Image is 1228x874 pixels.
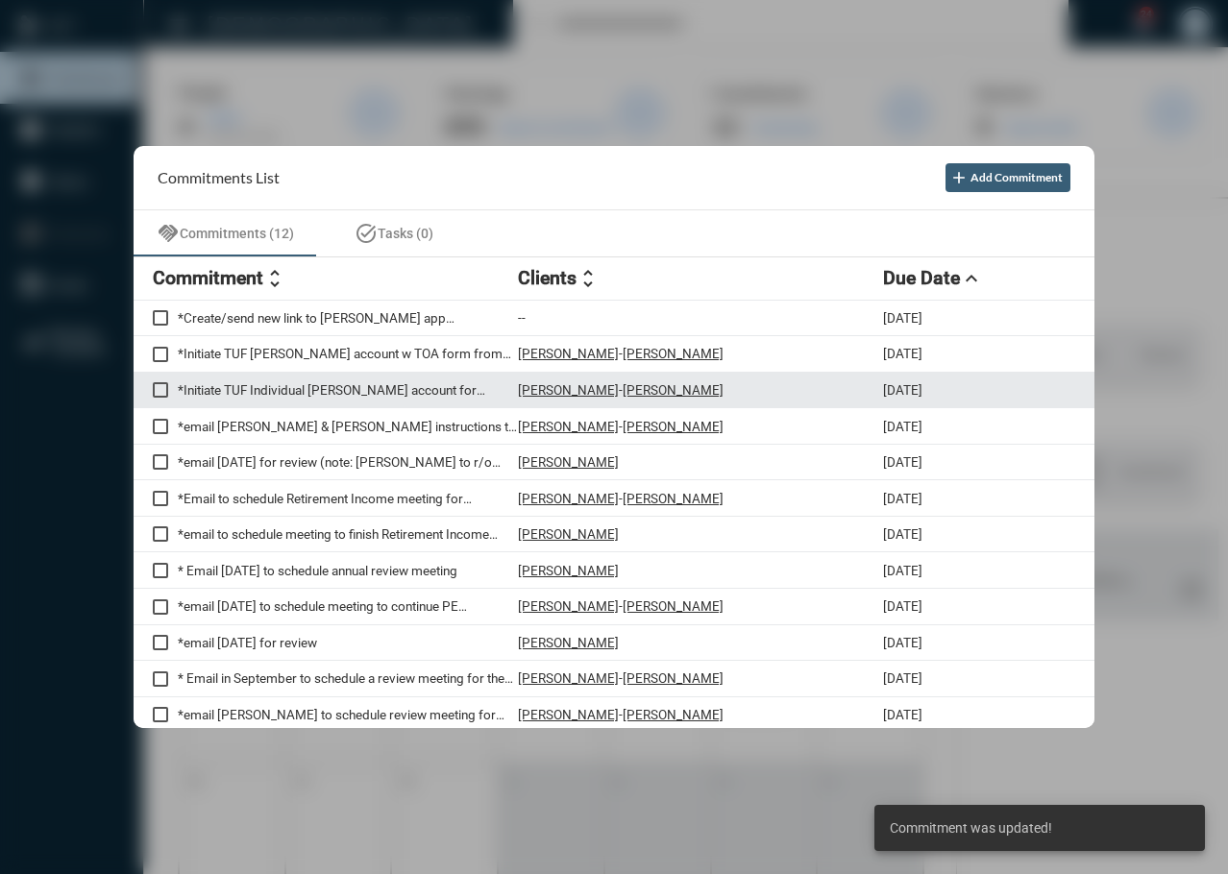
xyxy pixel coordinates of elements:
[623,346,724,361] p: [PERSON_NAME]
[619,382,623,398] p: -
[883,707,922,722] p: [DATE]
[619,598,623,614] p: -
[518,563,619,578] p: [PERSON_NAME]
[883,419,922,434] p: [DATE]
[623,707,724,722] p: [PERSON_NAME]
[890,818,1052,838] span: Commitment was updated!
[178,670,518,686] p: * Email in September to schedule a review meeting for the fall
[518,310,526,326] p: --
[619,491,623,506] p: -
[577,267,600,290] mat-icon: unfold_more
[883,382,922,398] p: [DATE]
[518,382,619,398] p: [PERSON_NAME]
[518,707,619,722] p: [PERSON_NAME]
[518,419,619,434] p: [PERSON_NAME]
[883,635,922,650] p: [DATE]
[518,670,619,686] p: [PERSON_NAME]
[518,346,619,361] p: [PERSON_NAME]
[355,222,378,245] mat-icon: task_alt
[619,670,623,686] p: -
[883,526,922,542] p: [DATE]
[178,310,518,326] p: *Create/send new link to [PERSON_NAME] app #TUF472370.
[178,419,518,434] p: *email [PERSON_NAME] & [PERSON_NAME] instructions to access their PAS account online
[178,707,518,722] p: *email [PERSON_NAME] to schedule review meeting for June/july. Email sent 6/18, 7/7
[883,670,922,686] p: [DATE]
[518,598,619,614] p: [PERSON_NAME]
[518,491,619,506] p: [PERSON_NAME]
[623,491,724,506] p: [PERSON_NAME]
[883,310,922,326] p: [DATE]
[518,267,577,289] h2: Clients
[883,563,922,578] p: [DATE]
[158,168,280,186] h2: Commitments List
[153,267,263,289] h2: Commitment
[883,454,922,470] p: [DATE]
[518,635,619,650] p: [PERSON_NAME]
[946,163,1070,192] button: Add Commitment
[619,346,623,361] p: -
[883,598,922,614] p: [DATE]
[178,563,518,578] p: * Email [DATE] to schedule annual review meeting
[180,226,294,241] span: Commitments (12)
[178,635,518,650] p: *email [DATE] for review
[518,526,619,542] p: [PERSON_NAME]
[178,382,518,398] p: *Initiate TUF Individual [PERSON_NAME] account for [PERSON_NAME] w TOA form from current NW Mutua...
[960,267,983,290] mat-icon: expand_less
[623,598,724,614] p: [PERSON_NAME]
[883,267,960,289] h2: Due Date
[378,226,433,241] span: Tasks (0)
[178,346,518,361] p: *Initiate TUF [PERSON_NAME] account w TOA form from current NW Mutual account
[623,382,724,398] p: [PERSON_NAME]
[178,454,518,470] p: *email [DATE] for review (note: [PERSON_NAME] to r/o [DATE])
[623,419,724,434] p: [PERSON_NAME]
[178,491,518,506] p: *Email to schedule Retirement Income meeting for July/August. Email sent 7/15, 8/11
[949,168,969,187] mat-icon: add
[883,346,922,361] p: [DATE]
[518,454,619,470] p: [PERSON_NAME]
[619,707,623,722] p: -
[623,670,724,686] p: [PERSON_NAME]
[178,598,518,614] p: *email [DATE] to schedule meeting to continue PE conversation
[619,419,623,434] p: -
[883,491,922,506] p: [DATE]
[157,222,180,245] mat-icon: handshake
[178,526,518,542] p: *email to schedule meeting to finish Retirement Income conversation for June/July. Email sent 6/1...
[263,267,286,290] mat-icon: unfold_more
